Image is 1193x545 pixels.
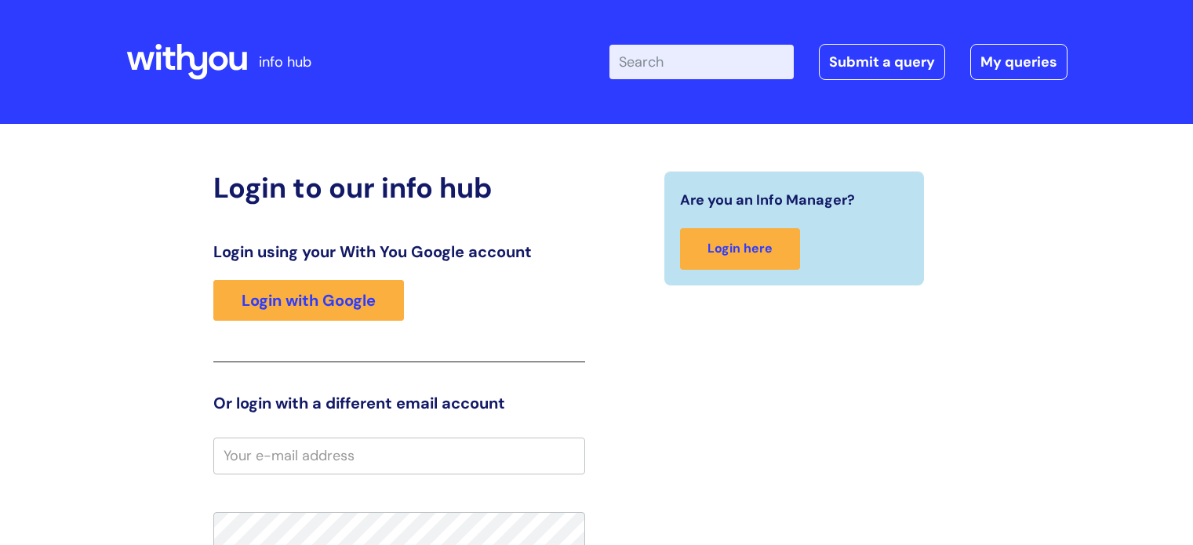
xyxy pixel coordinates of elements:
[213,171,585,205] h2: Login to our info hub
[213,280,404,321] a: Login with Google
[609,45,794,79] input: Search
[213,438,585,474] input: Your e-mail address
[970,44,1068,80] a: My queries
[259,49,311,74] p: info hub
[680,228,800,270] a: Login here
[213,394,585,412] h3: Or login with a different email account
[680,187,855,213] span: Are you an Info Manager?
[213,242,585,261] h3: Login using your With You Google account
[819,44,945,80] a: Submit a query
